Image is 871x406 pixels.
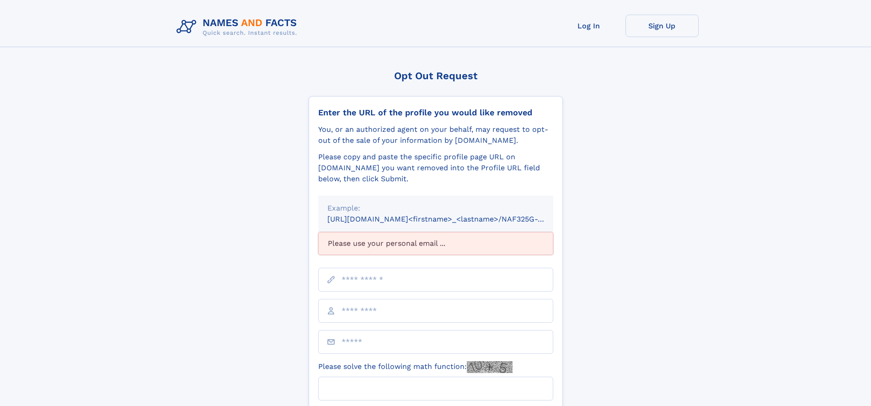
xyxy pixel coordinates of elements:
label: Please solve the following math function: [318,361,513,373]
div: Opt Out Request [309,70,563,81]
div: Please copy and paste the specific profile page URL on [DOMAIN_NAME] you want removed into the Pr... [318,152,553,184]
a: Log In [552,15,625,37]
small: [URL][DOMAIN_NAME]<firstname>_<lastname>/NAF325G-xxxxxxxx [327,215,571,223]
div: Please use your personal email ... [318,232,553,255]
div: Enter the URL of the profile you would like removed [318,108,553,118]
img: Logo Names and Facts [173,15,305,39]
div: You, or an authorized agent on your behalf, may request to opt-out of the sale of your informatio... [318,124,553,146]
a: Sign Up [625,15,699,37]
div: Example: [327,203,544,214]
